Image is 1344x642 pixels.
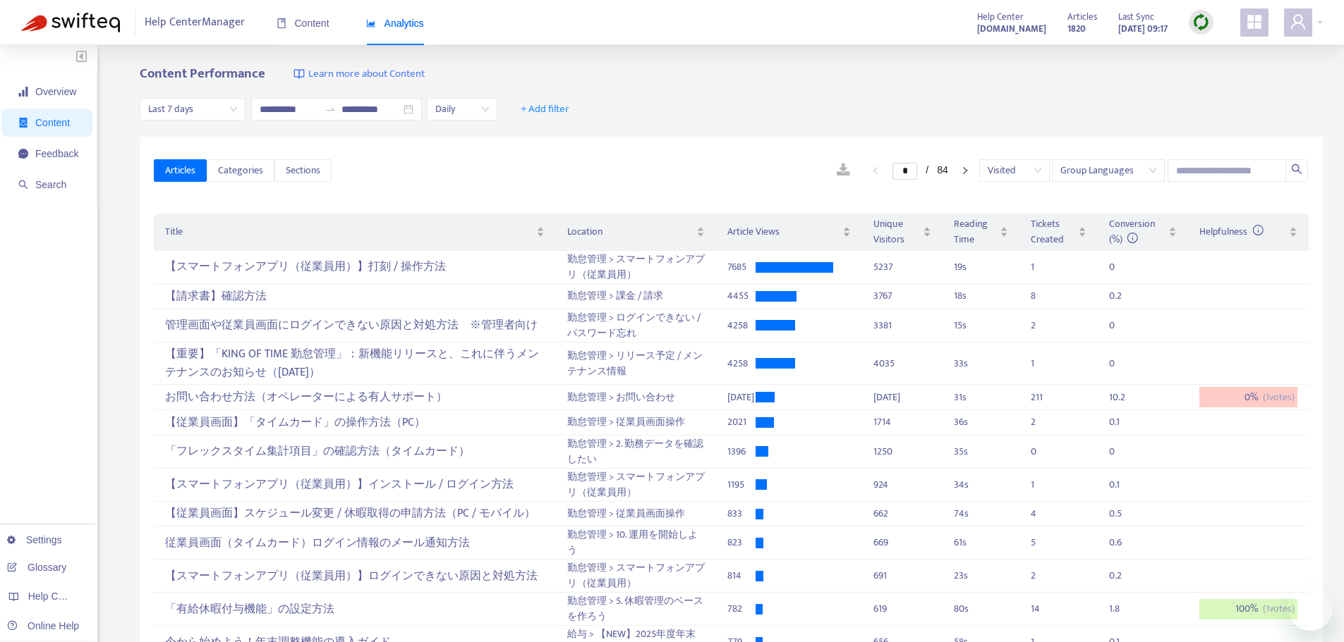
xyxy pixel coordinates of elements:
[556,251,717,284] td: 勤怠管理 > スマートフォンアプリ（従業員用）
[862,214,943,251] th: Unique Visitors
[954,568,1008,584] div: 23 s
[1067,9,1097,25] span: Articles
[864,162,887,179] button: left
[1031,601,1059,617] div: 14
[954,390,1008,405] div: 31 s
[977,20,1046,37] a: [DOMAIN_NAME]
[873,477,931,493] div: 924
[556,502,717,527] td: 勤怠管理 > 従業員画面操作
[140,63,265,85] b: Content Performance
[1060,160,1156,181] span: Group Languages
[1031,568,1059,584] div: 2
[1109,535,1137,550] div: 0.6
[165,385,544,409] div: お問い合わせ方法（オペレーターによる有人サポート）
[954,601,1008,617] div: 80 s
[1109,506,1137,521] div: 0.5
[727,477,756,493] div: 1195
[556,560,717,593] td: 勤怠管理 > スマートフォンアプリ（従業員用）
[165,285,544,308] div: 【請求書】確認方法
[1246,13,1263,30] span: appstore
[286,163,320,178] span: Sections
[556,593,717,626] td: 勤怠管理 > 5. 休暇管理のベースを作ろう
[165,502,544,526] div: 【従業員画面】スケジュール変更 / 休暇取得の申請方法（PC / モバイル）
[35,148,78,159] span: Feedback
[954,444,1008,459] div: 35 s
[727,414,756,430] div: 2021
[556,385,717,410] td: 勤怠管理 > お問い合わせ
[1192,13,1210,31] img: sync.dc5367851b00ba804db3.png
[1109,477,1137,493] div: 0.1
[165,598,544,621] div: 「有給休暇付与機能」の設定方法
[1031,259,1059,275] div: 1
[1031,414,1059,430] div: 2
[521,101,569,118] span: + Add filter
[165,411,544,434] div: 【従業員画面】「タイムカード」の操作方法（PC）
[7,534,62,545] a: Settings
[873,601,931,617] div: 619
[1067,21,1086,37] strong: 1820
[1031,390,1059,405] div: 211
[556,436,717,469] td: 勤怠管理 > 2. 勤務データを確認したい
[873,259,931,275] div: 5237
[165,256,544,279] div: 【スマートフォンアプリ（従業員用）】打刻 / 操作方法
[1199,599,1297,620] div: 100 %
[1263,601,1295,617] span: ( 1 votes)
[1291,163,1302,175] span: search
[218,163,263,178] span: Categories
[727,224,840,240] span: Article Views
[1031,535,1059,550] div: 5
[28,591,86,602] span: Help Centers
[961,166,969,175] span: right
[18,87,28,97] span: signal
[873,535,931,550] div: 669
[35,86,76,97] span: Overview
[165,531,544,555] div: 従業員画面（タイムカード）ログイン情報のメール通知方法
[556,284,717,309] td: 勤怠管理 > 課金 / 請求
[1199,387,1297,408] div: 0 %
[277,18,329,29] span: Content
[954,162,976,179] button: right
[567,224,694,240] span: Location
[293,66,425,82] a: Learn more about Content
[727,390,756,405] div: [DATE]
[1290,13,1307,30] span: user
[7,562,66,573] a: Glossary
[727,444,756,459] div: 1396
[1109,288,1137,304] div: 0.2
[892,162,948,179] li: 1/84
[873,356,931,371] div: 4035
[165,224,533,240] span: Title
[943,214,1019,251] th: Reading Time
[871,166,880,175] span: left
[954,288,1008,304] div: 18 s
[293,68,305,80] img: image-link
[926,164,928,175] span: /
[18,118,28,128] span: container
[873,414,931,430] div: 1714
[1031,318,1059,333] div: 2
[727,356,756,371] div: 4258
[1031,288,1059,304] div: 8
[1109,414,1137,430] div: 0.1
[954,356,1008,371] div: 33 s
[727,601,756,617] div: 782
[366,18,424,29] span: Analytics
[325,104,336,115] span: to
[873,390,931,405] div: [DATE]
[954,535,1008,550] div: 61 s
[277,18,286,28] span: book
[366,18,376,28] span: area-chart
[165,440,544,463] div: 「フレックスタイム集計項目」の確認方法（タイムカード）
[556,309,717,342] td: 勤怠管理 > ログインできない / パスワード忘れ
[954,162,976,179] li: Next Page
[165,343,544,384] div: 【重要】「KING OF TIME 勤怠管理」：新機能リリースと、これに伴うメンテナンスのお知らせ（[DATE]）
[556,469,717,502] td: 勤怠管理 > スマートフォンアプリ（従業員用）
[154,214,555,251] th: Title
[727,318,756,333] div: 4258
[1109,568,1137,584] div: 0.2
[873,506,931,521] div: 662
[954,259,1008,275] div: 19 s
[1109,444,1137,459] div: 0
[510,98,580,121] button: + Add filter
[1109,601,1137,617] div: 1.8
